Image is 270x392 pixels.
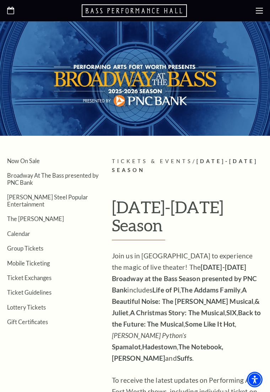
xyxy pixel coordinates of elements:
strong: & Juliet [112,297,260,317]
a: Mobile Ticketing [7,260,50,267]
strong: Back to the Future: The Musical [112,308,261,328]
a: Calendar [7,230,30,237]
span: [DATE]-[DATE] Season [112,158,258,173]
a: Ticket Exchanges [7,274,52,281]
strong: The Addams Family [181,286,241,294]
span: Tickets & Events [112,158,193,164]
a: Group Tickets [7,245,43,252]
strong: Some Like It Hot [185,320,235,328]
a: [PERSON_NAME] Steel Popular Entertainment [7,194,88,207]
a: The [PERSON_NAME] [7,215,64,222]
strong: SIX [226,308,237,317]
a: Gift Certificates [7,318,48,325]
strong: Life of Pi [152,286,179,294]
p: Join us in [GEOGRAPHIC_DATA] to experience the magic of live theater! The includes , , , , , , , ... [112,250,263,364]
strong: Hadestown [142,343,177,351]
em: [PERSON_NAME] Python’s [112,331,186,339]
a: Lottery Tickets [7,304,46,311]
div: Accessibility Menu [247,372,263,387]
strong: [DATE]-[DATE] Broadway at the Bass Season presented by PNC Bank [112,263,257,294]
h1: [DATE]-[DATE] Season [112,198,263,240]
strong: A Beautiful Noise: The [PERSON_NAME] Musical [112,286,253,305]
a: Ticket Guidelines [7,289,52,296]
strong: Suffs [177,354,193,362]
a: Broadway At The Bass presented by PNC Bank [7,172,98,186]
strong: The Notebook, [PERSON_NAME] [112,343,223,362]
strong: A Christmas Story: The Musical [130,308,225,317]
strong: Spamalot [112,343,141,351]
a: Now On Sale [7,157,40,164]
p: / [112,157,263,175]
